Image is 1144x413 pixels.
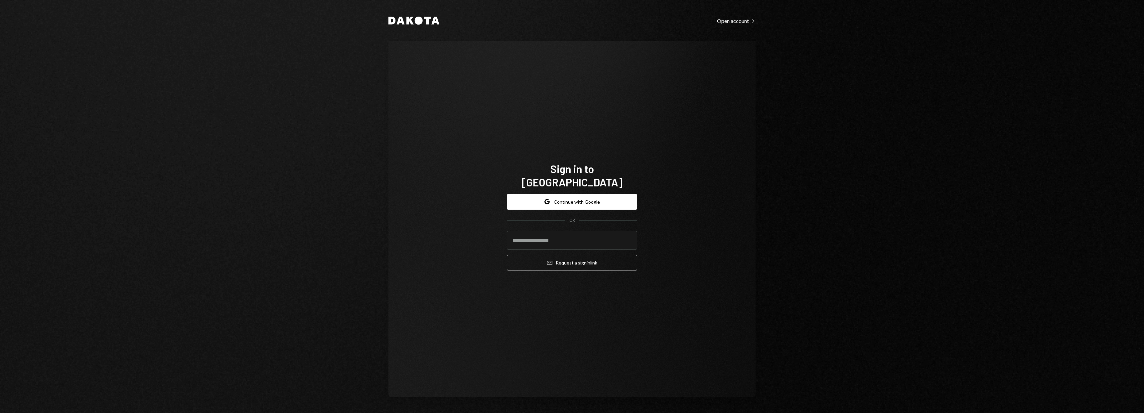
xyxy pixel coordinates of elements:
[507,255,637,270] button: Request a signinlink
[569,218,575,223] div: OR
[507,194,637,210] button: Continue with Google
[717,17,756,24] a: Open account
[507,162,637,189] h1: Sign in to [GEOGRAPHIC_DATA]
[717,18,756,24] div: Open account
